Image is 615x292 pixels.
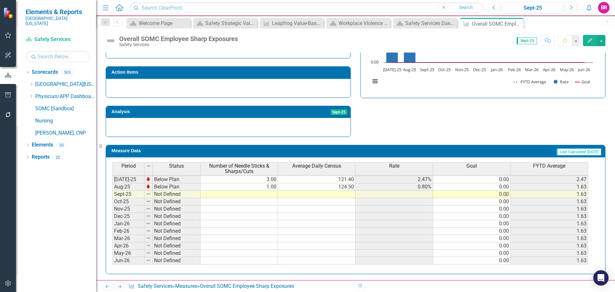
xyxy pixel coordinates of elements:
[146,206,151,211] img: 8DAGhfEEPCf229AAAAAElFTkSuQmCC
[511,213,588,220] td: 1.63
[128,283,351,290] div: » »
[3,7,14,19] img: ClearPoint Strategy
[61,70,74,75] div: 503
[139,19,189,27] div: Welcome Page
[153,183,201,191] td: Below Plan
[433,176,511,183] td: 0.00
[405,19,455,27] div: Safety Services Dashboard
[112,198,144,205] td: Oct-25
[35,105,96,113] a: SOMC [Sandbox]
[128,19,189,27] a: Welcome Page
[146,243,151,248] img: 8DAGhfEEPCf229AAAAAElFTkSuQmCC
[511,257,588,264] td: 1.63
[433,235,511,242] td: 0.00
[153,235,201,242] td: Not Defined
[433,242,511,250] td: 0.00
[153,220,201,228] td: Not Defined
[371,59,379,65] text: 0.00
[533,163,565,169] span: FYTD Average
[473,67,486,72] text: Dec-25
[35,81,96,88] a: [GEOGRAPHIC_DATA][US_STATE]
[404,46,416,63] path: Aug-25, 0.80321285. Rate.
[119,35,238,42] div: Overall SOMC Employee Sharp Exposures
[111,109,236,114] h3: Analysis
[111,70,347,75] h3: Action Items
[511,191,588,198] td: 1.63
[433,213,511,220] td: 0.00
[511,250,588,257] td: 1.63
[112,183,144,191] td: Aug-25
[433,250,511,257] td: 0.00
[202,163,276,174] span: Number of Needle Sticks & Sharps/Cuts
[153,198,201,205] td: Not Defined
[450,3,482,12] button: Search
[169,163,184,169] span: Status
[511,183,588,191] td: 1.63
[490,67,503,72] text: Jan-26
[459,5,473,10] span: Search
[35,129,96,137] a: [PERSON_NAME], CNP
[146,258,151,263] img: 8DAGhfEEPCf229AAAAAElFTkSuQmCC
[195,19,256,27] a: Safety Strategic Value Dashboard
[543,67,555,72] text: Apr-26
[272,19,322,27] div: Leapfrog Value-Based Purchasing (VBP) Program
[511,228,588,235] td: 1.63
[56,142,67,148] div: 30
[130,2,483,13] input: Search ClearPoint...
[112,220,144,228] td: Jan-26
[146,191,151,196] img: 8DAGhfEEPCf229AAAAAElFTkSuQmCC
[153,191,201,198] td: Not Defined
[356,176,433,183] td: 2.47%
[328,19,389,27] a: Workplace Violence Prevention Team's Dashboard
[26,16,90,26] small: [GEOGRAPHIC_DATA][US_STATE]
[146,199,151,204] img: 8DAGhfEEPCf229AAAAAElFTkSuQmCC
[278,176,356,183] td: 121.40
[26,36,90,43] a: Safety Services
[598,2,610,13] button: BR
[35,93,96,100] a: Physician/APP Dashboards
[395,19,455,27] a: Safety Services Dashboard
[593,270,609,286] div: Open Intercom Messenger
[153,205,201,213] td: Not Defined
[455,67,469,72] text: Nov-25
[511,235,588,242] td: 1.63
[371,77,380,86] button: View chart menu, Chart
[466,163,477,169] span: Goal
[554,79,569,85] button: Show Rate
[153,228,201,235] td: Not Defined
[112,250,144,257] td: May-26
[146,236,151,241] img: 8DAGhfEEPCf229AAAAAElFTkSuQmCC
[433,220,511,228] td: 0.00
[26,8,90,16] span: Elements & Reports
[146,213,151,219] img: 8DAGhfEEPCf229AAAAAElFTkSuQmCC
[53,154,63,160] div: 20
[502,2,563,13] button: Sept-25
[433,198,511,205] td: 0.00
[517,37,537,44] span: Sept-25
[420,67,434,72] text: Sept-25
[112,191,144,198] td: Sept-25
[138,283,173,289] a: Safety Services
[433,228,511,235] td: 0.00
[112,242,144,250] td: Apr-26
[121,163,136,169] span: Period
[511,220,588,228] td: 1.63
[511,242,588,250] td: 1.63
[112,205,144,213] td: Nov-25
[511,205,588,213] td: 1.63
[112,176,144,183] td: [DATE]-25
[391,61,586,64] g: Goal, series 3 of 3. Line with 12 data points.
[356,183,433,191] td: 0.80%
[119,42,238,47] div: Safety Services
[146,177,151,182] img: TnMDeAgwAPMxUmUi88jYAAAAAElFTkSuQmCC
[112,213,144,220] td: Dec-25
[200,283,294,289] div: Overall SOMC Employee Sharp Exposures
[26,51,90,62] input: Search Below...
[511,198,588,205] td: 1.63
[504,4,561,12] div: Sept-25
[153,176,201,183] td: Below Plan
[556,148,601,155] span: Last Calculated [DATE]
[32,69,58,76] a: Scorecards
[153,257,201,264] td: Not Defined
